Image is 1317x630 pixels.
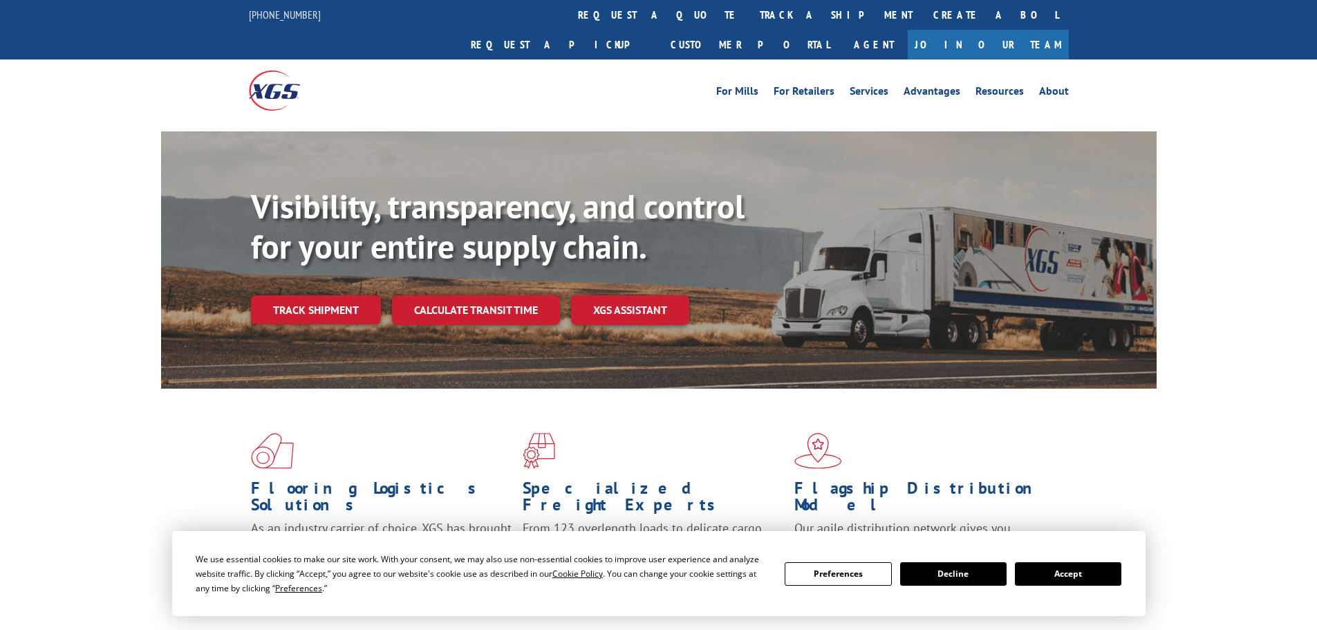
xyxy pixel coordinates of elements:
[571,295,689,325] a: XGS ASSISTANT
[794,520,1049,553] span: Our agile distribution network gives you nationwide inventory management on demand.
[904,86,960,101] a: Advantages
[794,480,1056,520] h1: Flagship Distribution Model
[460,30,660,59] a: Request a pickup
[523,480,784,520] h1: Specialized Freight Experts
[774,86,834,101] a: For Retailers
[785,562,891,586] button: Preferences
[975,86,1024,101] a: Resources
[172,531,1146,616] div: Cookie Consent Prompt
[908,30,1069,59] a: Join Our Team
[1015,562,1121,586] button: Accept
[251,295,381,324] a: Track shipment
[196,552,768,595] div: We use essential cookies to make our site work. With your consent, we may also use non-essential ...
[840,30,908,59] a: Agent
[1039,86,1069,101] a: About
[900,562,1007,586] button: Decline
[523,520,784,582] p: From 123 overlength loads to delicate cargo, our experienced staff knows the best way to move you...
[552,568,603,580] span: Cookie Policy
[275,582,322,594] span: Preferences
[850,86,888,101] a: Services
[249,8,321,21] a: [PHONE_NUMBER]
[660,30,840,59] a: Customer Portal
[251,185,745,268] b: Visibility, transparency, and control for your entire supply chain.
[251,520,512,569] span: As an industry carrier of choice, XGS has brought innovation and dedication to flooring logistics...
[251,433,294,469] img: xgs-icon-total-supply-chain-intelligence-red
[251,480,512,520] h1: Flooring Logistics Solutions
[392,295,560,325] a: Calculate transit time
[716,86,758,101] a: For Mills
[794,433,842,469] img: xgs-icon-flagship-distribution-model-red
[523,433,555,469] img: xgs-icon-focused-on-flooring-red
